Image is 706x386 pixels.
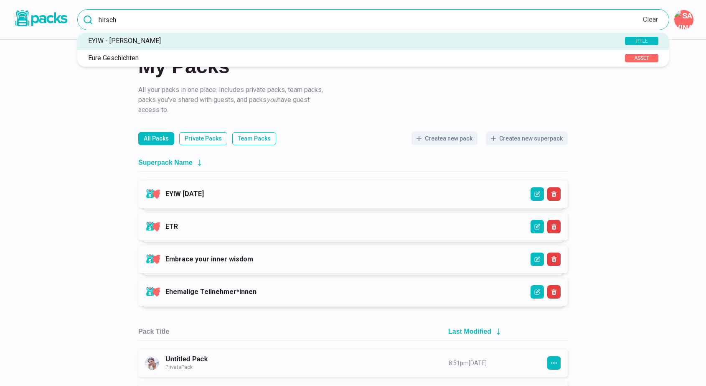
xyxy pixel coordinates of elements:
[625,37,658,45] div: TITLE
[238,134,271,143] p: Team Packs
[531,187,544,201] button: Edit
[84,37,598,45] p: EYIW - [PERSON_NAME]
[486,132,568,145] button: Createa new superpack
[547,285,561,299] button: Delete Superpack
[642,11,659,28] button: Clear
[674,10,693,29] button: Savina Tilmann
[138,327,169,335] h2: Pack Title
[267,96,277,104] i: you
[448,327,491,335] h2: Last Modified
[531,253,544,266] button: Edit
[138,56,568,77] h2: My Packs
[138,158,193,166] h2: Superpack Name
[77,50,669,66] button: Eure GeschichtenASSET
[547,253,561,266] button: Delete Superpack
[625,54,658,62] div: ASSET
[84,54,598,62] p: Eure Geschichten
[138,85,326,115] p: All your packs in one place. Includes private packs, team packs, packs you've shared with guests,...
[185,134,222,143] p: Private Packs
[144,134,169,143] p: All Packs
[531,220,544,233] button: Edit
[13,8,69,31] a: Packs logo
[77,9,669,30] input: Search all packs
[547,187,561,201] button: Delete Superpack
[77,33,669,49] button: EYIW - [PERSON_NAME]TITLE
[531,285,544,299] button: Edit
[547,220,561,233] button: Delete Superpack
[13,8,69,28] img: Packs logo
[411,132,477,145] button: Createa new pack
